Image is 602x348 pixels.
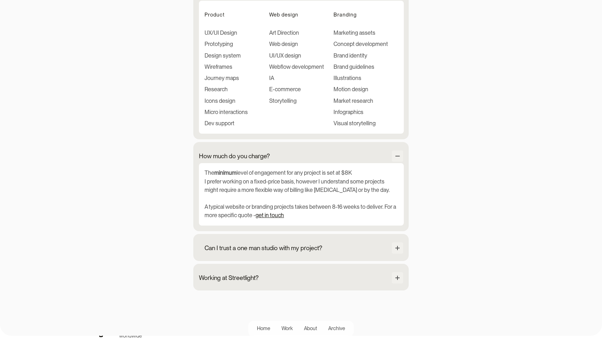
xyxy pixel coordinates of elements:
div: Storytelling [269,97,324,105]
a: About [298,323,323,334]
div: Infographics [334,108,388,116]
a: Archive [323,323,351,334]
div: Dev support [205,119,248,128]
a: Work [276,323,298,334]
h1: Branding [334,12,357,18]
div: Can I trust a one man studio with my project? [205,243,322,253]
a: Home [251,323,276,334]
h1: Product [205,12,225,18]
div: Work [281,325,293,333]
div: Market research [334,97,388,105]
div: How much do you charge? [199,152,270,161]
div: Research [205,85,248,94]
div: Illustrations [334,74,388,82]
h1: Web design [269,12,298,18]
div: Visual storytelling [334,119,388,128]
div: Webflow development [269,63,324,71]
div: Concept development [334,40,388,48]
div: Archive [328,325,345,333]
div: UX/UI Design [205,29,248,37]
div: Brand identity [334,52,388,60]
div: About [304,325,317,333]
div: Journey maps [205,74,248,82]
div: Working at Streetlight? [199,273,259,283]
div: Home [257,325,270,333]
div: Design system [205,52,248,60]
div: The level of engagement for any project is set at $8K I prefer working on a fixed-price basis, ho... [199,163,404,225]
div: UI/UX design [269,52,324,60]
strong: minimum [214,169,237,176]
div: Art Direction [269,29,324,37]
div: Prototyping [205,40,248,48]
div: E-commerce [269,85,324,94]
div: Brand guidelines [334,63,388,71]
a: get in touch [255,212,284,219]
div: Wireframes [205,63,248,71]
div: Marketing assets [334,29,388,37]
div: Icons design [205,97,248,105]
div: Motion design [334,85,388,94]
div: Micro interactions [205,108,248,116]
div: IA [269,74,324,82]
div: Web design [269,40,324,48]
